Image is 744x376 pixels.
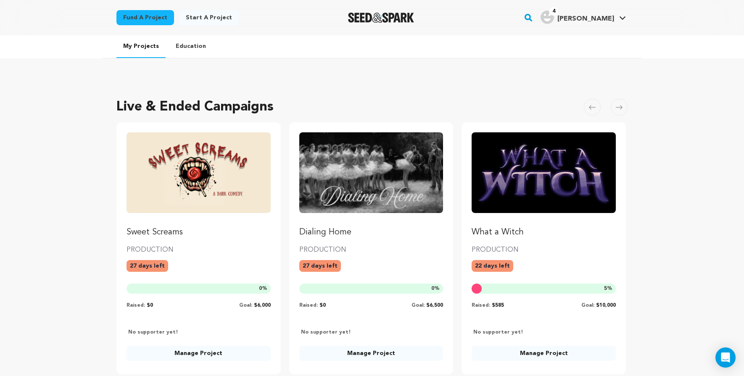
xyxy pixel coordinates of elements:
[472,329,523,336] p: No supporter yet!
[472,132,616,238] a: Fund What a Witch
[596,303,616,308] span: $10,000
[254,303,271,308] span: $6,000
[259,286,262,291] span: 0
[116,97,274,117] h2: Live & Ended Campaigns
[299,245,443,255] p: PRODUCTION
[299,303,318,308] span: Raised:
[549,7,559,16] span: 4
[127,245,271,255] p: PRODUCTION
[299,226,443,238] p: Dialing Home
[127,346,271,361] a: Manage Project
[127,303,145,308] span: Raised:
[541,11,614,24] div: Sarmite P.'s Profile
[348,13,414,23] a: Seed&Spark Homepage
[472,226,616,238] p: What a Witch
[581,303,594,308] span: Goal:
[116,35,166,58] a: My Projects
[127,226,271,238] p: Sweet Screams
[426,303,443,308] span: $6,500
[348,13,414,23] img: Seed&Spark Logo Dark Mode
[431,286,434,291] span: 0
[299,260,341,272] p: 27 days left
[299,132,443,238] a: Fund Dialing Home
[127,132,271,238] a: Fund Sweet Screams
[557,16,614,22] span: [PERSON_NAME]
[127,260,168,272] p: 27 days left
[539,9,628,24] a: Sarmite P.'s Profile
[239,303,252,308] span: Goal:
[715,347,736,368] div: Open Intercom Messenger
[604,285,612,292] span: %
[492,303,504,308] span: $585
[472,346,616,361] a: Manage Project
[127,329,178,336] p: No supporter yet!
[472,260,513,272] p: 22 days left
[472,245,616,255] p: PRODUCTION
[472,303,490,308] span: Raised:
[539,9,628,26] span: Sarmite P.'s Profile
[259,285,267,292] span: %
[541,11,554,24] img: user.png
[179,10,239,25] a: Start a project
[299,346,443,361] a: Manage Project
[412,303,425,308] span: Goal:
[319,303,326,308] span: $0
[431,285,440,292] span: %
[116,10,174,25] a: Fund a project
[147,303,153,308] span: $0
[169,35,213,57] a: Education
[299,329,351,336] p: No supporter yet!
[604,286,607,291] span: 5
